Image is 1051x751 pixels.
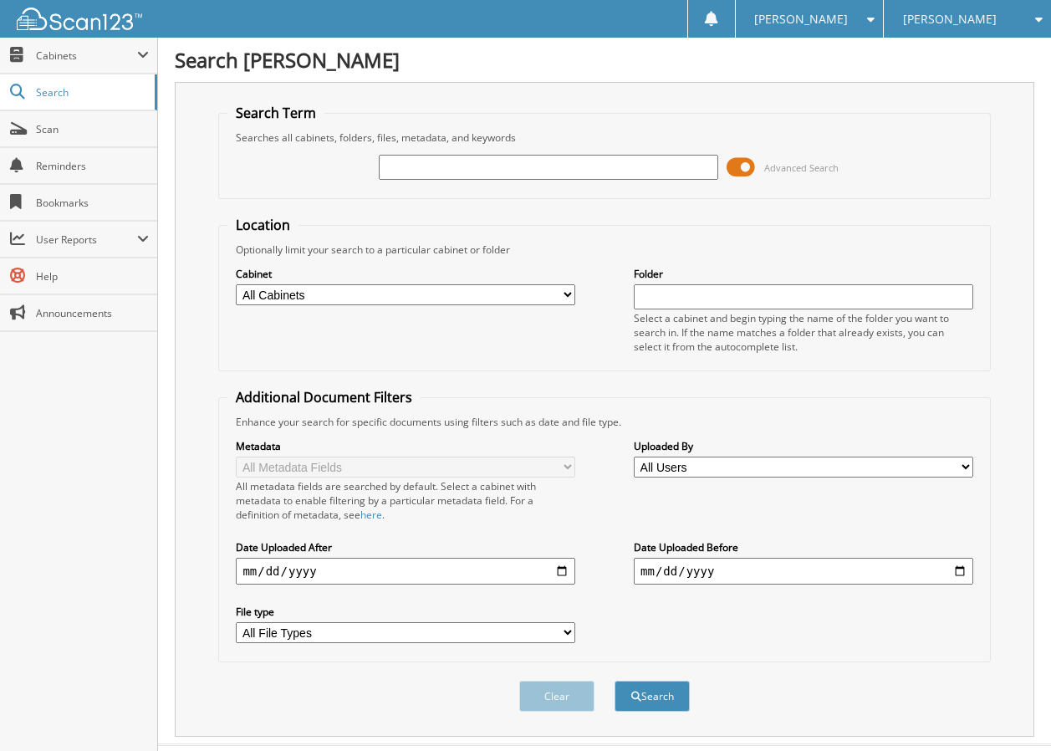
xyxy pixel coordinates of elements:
[36,122,149,136] span: Scan
[36,49,137,63] span: Cabinets
[227,216,298,234] legend: Location
[36,269,149,284] span: Help
[227,243,981,257] div: Optionally limit your search to a particular cabinet or folder
[360,508,382,522] a: here
[227,130,981,145] div: Searches all cabinets, folders, files, metadata, and keywords
[236,439,575,453] label: Metadata
[227,388,421,406] legend: Additional Document Filters
[236,479,575,522] div: All metadata fields are searched by default. Select a cabinet with metadata to enable filtering b...
[615,681,690,712] button: Search
[634,558,973,585] input: end
[236,558,575,585] input: start
[764,161,839,174] span: Advanced Search
[36,306,149,320] span: Announcements
[634,439,973,453] label: Uploaded By
[634,267,973,281] label: Folder
[634,540,973,554] label: Date Uploaded Before
[17,8,142,30] img: scan123-logo-white.svg
[36,85,146,100] span: Search
[227,104,324,122] legend: Search Term
[236,267,575,281] label: Cabinet
[634,311,973,354] div: Select a cabinet and begin typing the name of the folder you want to search in. If the name match...
[754,14,848,24] span: [PERSON_NAME]
[227,415,981,429] div: Enhance your search for specific documents using filters such as date and file type.
[36,232,137,247] span: User Reports
[36,159,149,173] span: Reminders
[175,46,1034,74] h1: Search [PERSON_NAME]
[903,14,997,24] span: [PERSON_NAME]
[236,540,575,554] label: Date Uploaded After
[236,605,575,619] label: File type
[36,196,149,210] span: Bookmarks
[519,681,594,712] button: Clear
